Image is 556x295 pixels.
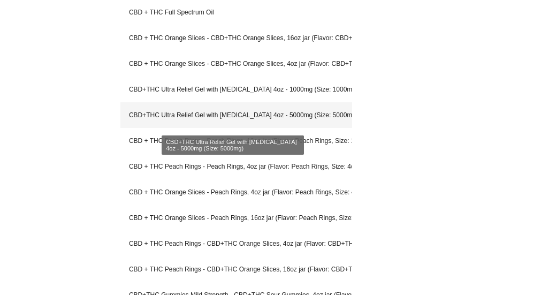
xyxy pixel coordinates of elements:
[120,231,352,256] div: CBD + THC Peach Rings - CBD+THC Orange Slices, 4oz jar (Flavor: CBD+THC Orange Slices, Size: 4oz ...
[120,51,352,77] div: CBD + THC Orange Slices - CBD+THC Orange Slices, 4oz jar (Flavor: CBD+THC Orange Slices, Size: 4o...
[120,154,352,179] div: CBD + THC Peach Rings - Peach Rings, 4oz jar (Flavor: Peach Rings, Size: 4oz jar)
[120,25,352,51] div: CBD + THC Orange Slices - CBD+THC Orange Slices, 16oz jar (Flavor: CBD+THC Orange Slices, Size: 1...
[120,77,352,102] div: CBD+THC Ultra Relief Gel with [MEDICAL_DATA] 4oz - 1000mg (Size: 1000mg)
[120,205,352,231] div: CBD + THC Orange Slices - Peach Rings, 16oz jar (Flavor: Peach Rings, Size: 16oz jar)
[120,102,352,128] div: CBD+THC Ultra Relief Gel with [MEDICAL_DATA] 4oz - 5000mg (Size: 5000mg)
[120,256,352,282] div: CBD + THC Peach Rings - CBD+THC Orange Slices, 16oz jar (Flavor: CBD+THC Orange Slices, Size: 16o...
[120,128,352,154] div: CBD + THC Peach Rings - Peach Rings, 16oz jar (Flavor: Peach Rings, Size: 16oz jar)
[120,179,352,205] div: CBD + THC Orange Slices - Peach Rings, 4oz jar (Flavor: Peach Rings, Size: 4oz jar)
